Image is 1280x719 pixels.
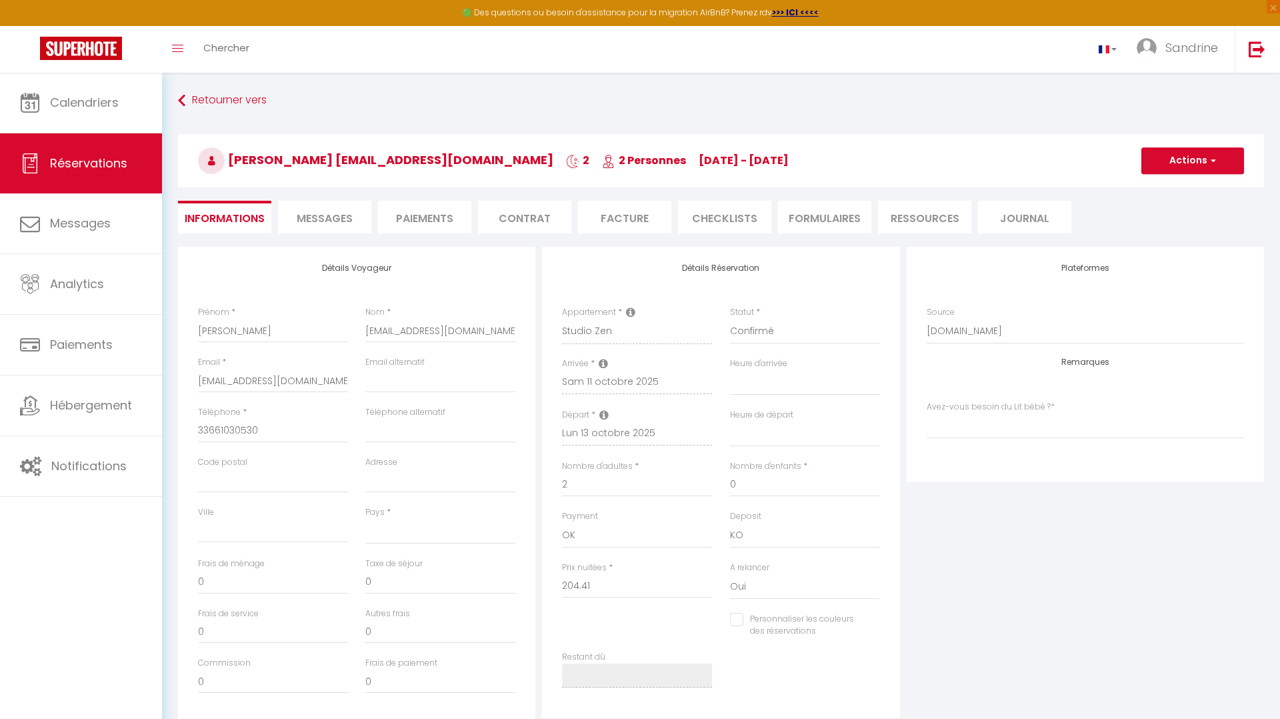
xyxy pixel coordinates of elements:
label: Appartement [562,306,616,319]
h4: Remarques [927,357,1244,367]
a: Chercher [193,26,259,73]
label: Commission [198,657,251,670]
label: Email alternatif [365,356,425,369]
span: Messages [50,215,111,231]
a: Retourner vers [178,89,1264,113]
label: A relancer [730,562,769,574]
label: Heure d'arrivée [730,357,787,370]
span: Messages [297,211,353,226]
span: [PERSON_NAME] [EMAIL_ADDRESS][DOMAIN_NAME] [198,151,553,168]
span: Paiements [50,336,113,353]
span: Calendriers [50,94,119,111]
li: Journal [978,201,1071,233]
span: [DATE] - [DATE] [699,153,789,168]
label: Adresse [365,456,397,469]
h4: Détails Voyageur [198,263,515,273]
span: Notifications [51,458,127,474]
label: Nombre d'adultes [562,460,633,473]
label: Prix nuitées [562,562,607,574]
label: Téléphone [198,406,241,419]
button: Actions [1141,147,1244,174]
h4: Plateformes [927,263,1244,273]
label: Frais de paiement [365,657,437,670]
span: 2 [566,153,589,168]
span: Hébergement [50,397,132,414]
li: Informations [178,201,271,233]
a: ... Sandrine [1127,26,1235,73]
label: Heure de départ [730,409,793,422]
span: Réservations [50,155,127,171]
span: Chercher [203,41,249,55]
label: Payment [562,510,598,523]
img: ... [1137,38,1157,58]
label: Téléphone alternatif [365,406,445,419]
label: Taxe de séjour [365,558,423,570]
label: Ville [198,506,214,519]
label: Statut [730,306,754,319]
label: Pays [365,506,385,519]
label: Email [198,356,220,369]
label: Code postal [198,456,247,469]
li: Contrat [478,201,571,233]
span: Analytics [50,275,104,292]
label: Avez-vous besoin du Lit bébé ? [927,401,1055,414]
label: Arrivée [562,357,589,370]
label: Source [927,306,955,319]
a: >>> ICI <<<< [772,7,819,18]
label: Frais de ménage [198,558,265,570]
li: Ressources [878,201,971,233]
label: Départ [562,409,589,422]
label: Autres frais [365,608,410,620]
label: Nombre d'enfants [730,460,801,473]
li: FORMULAIRES [778,201,871,233]
span: 2 Personnes [602,153,686,168]
label: Frais de service [198,608,259,620]
li: Paiements [378,201,471,233]
label: Nom [365,306,385,319]
img: logout [1249,41,1265,57]
span: Sandrine [1165,39,1218,56]
img: Super Booking [40,37,122,60]
h4: Détails Réservation [562,263,879,273]
li: Facture [578,201,671,233]
label: Restant dû [562,651,605,664]
li: CHECKLISTS [678,201,771,233]
label: Prénom [198,306,229,319]
label: Deposit [730,510,761,523]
